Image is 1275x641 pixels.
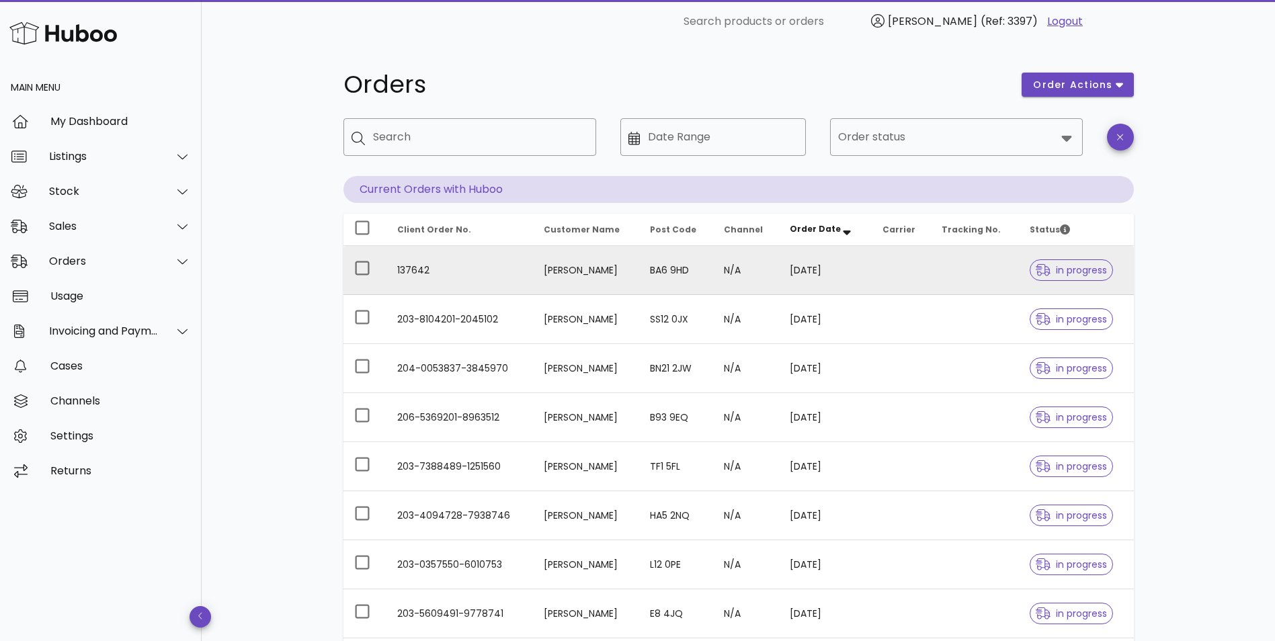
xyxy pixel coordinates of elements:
[639,540,713,589] td: L12 0PE
[533,540,639,589] td: [PERSON_NAME]
[830,118,1083,156] div: Order status
[650,224,696,235] span: Post Code
[533,214,639,246] th: Customer Name
[790,223,841,234] span: Order Date
[533,246,639,295] td: [PERSON_NAME]
[1036,560,1107,569] span: in progress
[9,19,117,48] img: Huboo Logo
[1019,214,1133,246] th: Status
[50,429,191,442] div: Settings
[386,393,533,442] td: 206-5369201-8963512
[533,393,639,442] td: [PERSON_NAME]
[1022,73,1133,97] button: order actions
[713,393,779,442] td: N/A
[779,589,872,638] td: [DATE]
[713,589,779,638] td: N/A
[343,73,1006,97] h1: Orders
[533,589,639,638] td: [PERSON_NAME]
[533,442,639,491] td: [PERSON_NAME]
[872,214,931,246] th: Carrier
[779,344,872,393] td: [DATE]
[1036,609,1107,618] span: in progress
[533,344,639,393] td: [PERSON_NAME]
[639,589,713,638] td: E8 4JQ
[386,295,533,344] td: 203-8104201-2045102
[1030,224,1070,235] span: Status
[50,464,191,477] div: Returns
[713,246,779,295] td: N/A
[639,393,713,442] td: B93 9EQ
[779,491,872,540] td: [DATE]
[50,290,191,302] div: Usage
[942,224,1001,235] span: Tracking No.
[882,224,915,235] span: Carrier
[533,491,639,540] td: [PERSON_NAME]
[639,246,713,295] td: BA6 9HD
[386,246,533,295] td: 137642
[713,214,779,246] th: Channel
[713,442,779,491] td: N/A
[639,295,713,344] td: SS12 0JX
[639,491,713,540] td: HA5 2NQ
[386,540,533,589] td: 203-0357550-6010753
[779,393,872,442] td: [DATE]
[779,295,872,344] td: [DATE]
[386,491,533,540] td: 203-4094728-7938746
[49,220,159,232] div: Sales
[49,255,159,267] div: Orders
[533,295,639,344] td: [PERSON_NAME]
[1032,78,1113,92] span: order actions
[386,214,533,246] th: Client Order No.
[343,176,1134,203] p: Current Orders with Huboo
[779,214,872,246] th: Order Date: Sorted descending. Activate to remove sorting.
[50,394,191,407] div: Channels
[50,115,191,128] div: My Dashboard
[713,540,779,589] td: N/A
[639,442,713,491] td: TF1 5FL
[779,540,872,589] td: [DATE]
[49,150,159,163] div: Listings
[779,246,872,295] td: [DATE]
[1036,265,1107,275] span: in progress
[931,214,1019,246] th: Tracking No.
[397,224,471,235] span: Client Order No.
[386,344,533,393] td: 204-0053837-3845970
[779,442,872,491] td: [DATE]
[713,344,779,393] td: N/A
[888,13,977,29] span: [PERSON_NAME]
[1036,314,1107,324] span: in progress
[1036,413,1107,422] span: in progress
[981,13,1038,29] span: (Ref: 3397)
[713,295,779,344] td: N/A
[1036,511,1107,520] span: in progress
[713,491,779,540] td: N/A
[1036,364,1107,373] span: in progress
[49,325,159,337] div: Invoicing and Payments
[50,359,191,372] div: Cases
[1036,462,1107,471] span: in progress
[544,224,620,235] span: Customer Name
[724,224,763,235] span: Channel
[1047,13,1083,30] a: Logout
[639,344,713,393] td: BN21 2JW
[386,589,533,638] td: 203-5609491-9778741
[386,442,533,491] td: 203-7388489-1251560
[639,214,713,246] th: Post Code
[49,185,159,198] div: Stock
